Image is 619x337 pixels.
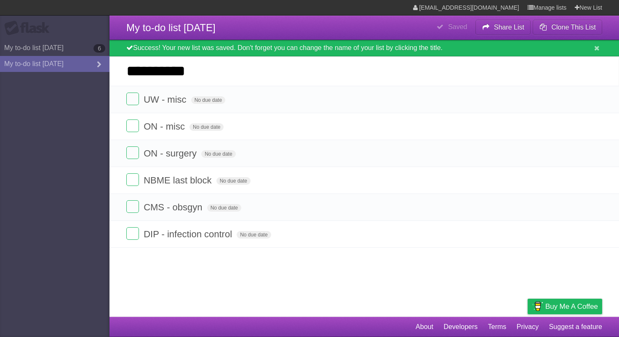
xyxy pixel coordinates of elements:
a: Terms [488,319,507,335]
span: No due date [189,123,224,131]
span: My to-do list [DATE] [126,22,216,33]
span: No due date [207,204,241,212]
label: Done [126,146,139,159]
div: Success! Your new list was saved. Don't forget you can change the name of your list by clicking t... [109,40,619,56]
span: ON - surgery [144,148,199,159]
span: ON - misc [144,121,187,132]
img: Buy me a coffee [532,299,543,313]
span: UW - misc [144,94,188,105]
span: No due date [201,150,235,158]
span: No due date [216,177,251,185]
b: Saved [448,23,467,30]
label: Done [126,227,139,240]
a: Developers [443,319,478,335]
button: Share List [475,20,531,35]
b: Share List [494,24,524,31]
div: Flask [4,21,55,36]
b: 6 [93,44,105,53]
span: NBME last block [144,175,213,186]
a: Suggest a feature [549,319,602,335]
label: Done [126,93,139,105]
a: Buy me a coffee [528,299,602,314]
b: Clone This List [551,24,596,31]
label: Done [126,119,139,132]
span: CMS - obsgyn [144,202,204,212]
label: Done [126,200,139,213]
label: Done [126,173,139,186]
span: No due date [237,231,271,239]
a: About [416,319,433,335]
button: Clone This List [533,20,602,35]
span: DIP - infection control [144,229,234,239]
span: Buy me a coffee [545,299,598,314]
span: No due date [191,96,225,104]
a: Privacy [517,319,539,335]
